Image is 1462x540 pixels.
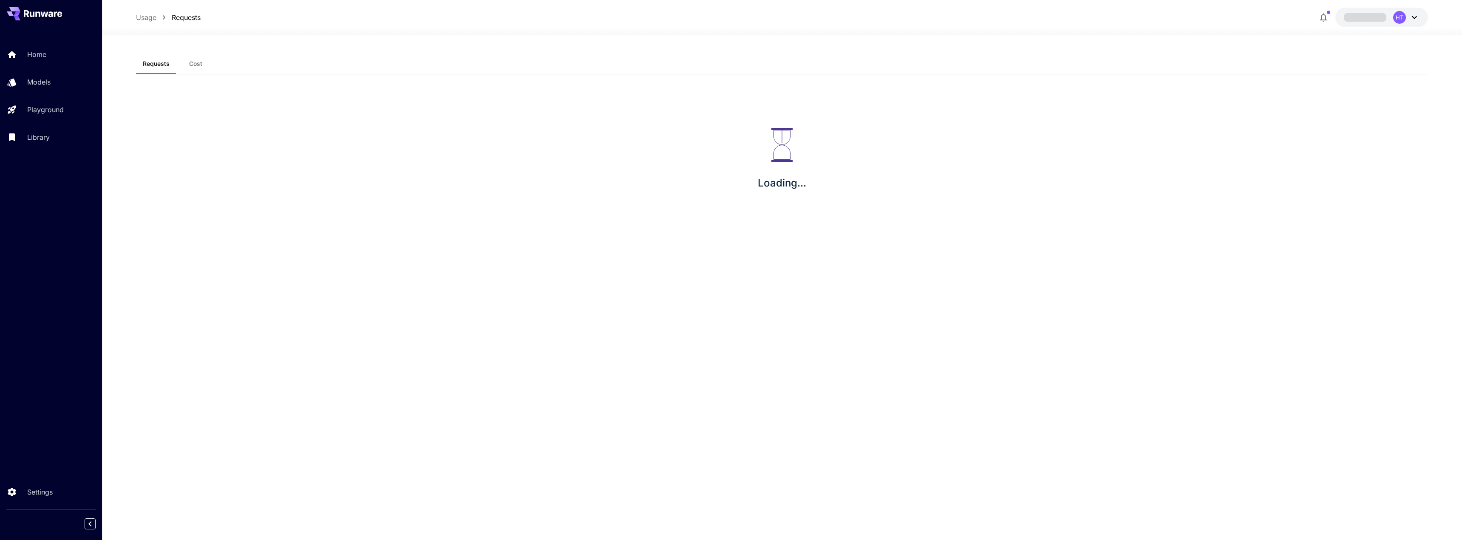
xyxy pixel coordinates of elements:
span: Requests [143,60,170,68]
nav: breadcrumb [136,12,201,23]
button: Collapse sidebar [85,518,96,529]
p: Playground [27,105,64,115]
p: Loading... [758,175,806,191]
p: Library [27,132,50,142]
a: Requests [172,12,201,23]
span: Cost [189,60,202,68]
p: Home [27,49,46,59]
p: Settings [27,487,53,497]
p: Models [27,77,51,87]
div: HT [1393,11,1406,24]
a: Usage [136,12,156,23]
button: HT [1335,8,1428,27]
div: Collapse sidebar [91,516,102,532]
